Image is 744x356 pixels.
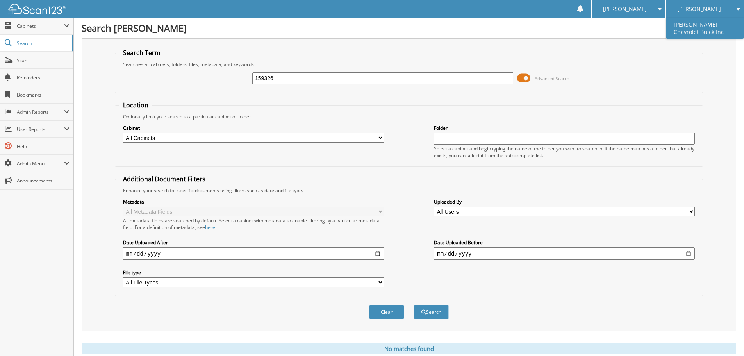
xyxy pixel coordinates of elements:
input: start [123,247,384,260]
div: Enhance your search for specific documents using filters such as date and file type. [119,187,699,194]
span: Search [17,40,68,47]
div: Select a cabinet and begin typing the name of the folder you want to search in. If the name match... [434,145,695,159]
span: Announcements [17,177,70,184]
label: Folder [434,125,695,131]
button: Search [414,305,449,319]
iframe: Chat Widget [705,318,744,356]
label: Metadata [123,199,384,205]
div: All metadata fields are searched by default. Select a cabinet with metadata to enable filtering b... [123,217,384,231]
label: File type [123,269,384,276]
span: Bookmarks [17,91,70,98]
img: scan123-logo-white.svg [8,4,66,14]
span: Advanced Search [535,75,569,81]
div: Searches all cabinets, folders, files, metadata, and keywords [119,61,699,68]
label: Cabinet [123,125,384,131]
span: Admin Menu [17,160,64,167]
a: here [205,224,215,231]
span: User Reports [17,126,64,132]
legend: Search Term [119,48,164,57]
label: Uploaded By [434,199,695,205]
button: Clear [369,305,404,319]
span: Help [17,143,70,150]
span: Reminders [17,74,70,81]
div: No matches found [82,343,736,354]
span: Scan [17,57,70,64]
h1: Search [PERSON_NAME] [82,21,736,34]
label: Date Uploaded Before [434,239,695,246]
legend: Location [119,101,152,109]
a: [PERSON_NAME] Chevrolet Buick Inc [666,18,744,39]
span: Admin Reports [17,109,64,115]
div: Optionally limit your search to a particular cabinet or folder [119,113,699,120]
span: Cabinets [17,23,64,29]
span: [PERSON_NAME] [677,7,721,11]
input: end [434,247,695,260]
legend: Additional Document Filters [119,175,209,183]
label: Date Uploaded After [123,239,384,246]
span: [PERSON_NAME] [603,7,647,11]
